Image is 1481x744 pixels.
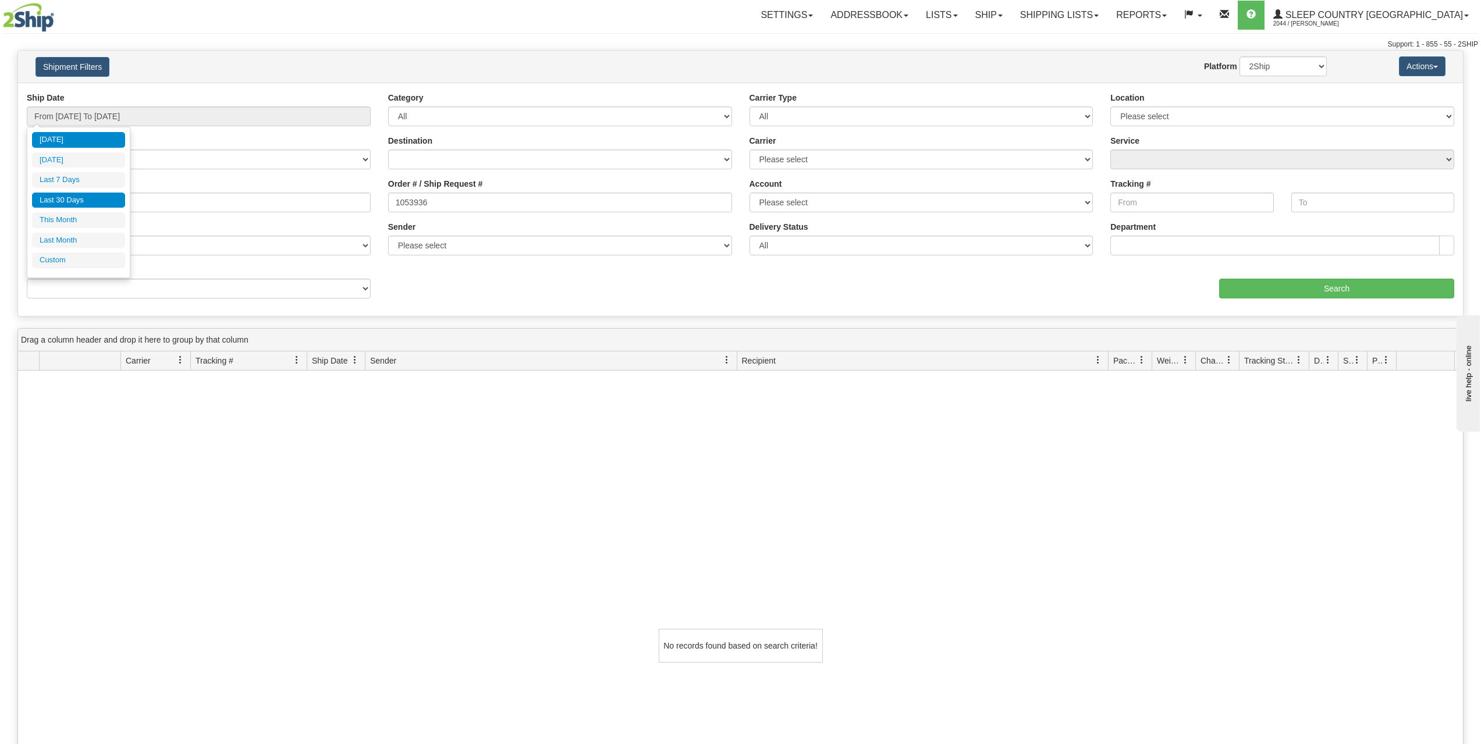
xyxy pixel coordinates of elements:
[370,355,396,366] span: Sender
[32,172,125,188] li: Last 7 Days
[1291,193,1454,212] input: To
[1201,355,1225,366] span: Charge
[1372,355,1382,366] span: Pickup Status
[1347,350,1367,370] a: Shipment Issues filter column settings
[27,92,65,104] label: Ship Date
[1011,1,1107,30] a: Shipping lists
[32,152,125,168] li: [DATE]
[388,178,483,190] label: Order # / Ship Request #
[1289,350,1309,370] a: Tracking Status filter column settings
[1110,92,1144,104] label: Location
[388,92,424,104] label: Category
[1265,1,1478,30] a: Sleep Country [GEOGRAPHIC_DATA] 2044 / [PERSON_NAME]
[750,92,797,104] label: Carrier Type
[126,355,151,366] span: Carrier
[967,1,1011,30] a: Ship
[32,212,125,228] li: This Month
[1376,350,1396,370] a: Pickup Status filter column settings
[1273,18,1361,30] span: 2044 / [PERSON_NAME]
[32,132,125,148] li: [DATE]
[1113,355,1138,366] span: Packages
[388,135,432,147] label: Destination
[750,135,776,147] label: Carrier
[750,178,782,190] label: Account
[1110,193,1273,212] input: From
[1157,355,1181,366] span: Weight
[196,355,233,366] span: Tracking #
[345,350,365,370] a: Ship Date filter column settings
[3,40,1478,49] div: Support: 1 - 855 - 55 - 2SHIP
[32,233,125,248] li: Last Month
[3,3,54,32] img: logo2044.jpg
[1343,355,1353,366] span: Shipment Issues
[1204,60,1237,72] label: Platform
[32,252,125,268] li: Custom
[1219,279,1454,298] input: Search
[742,355,776,366] span: Recipient
[35,57,109,77] button: Shipment Filters
[917,1,966,30] a: Lists
[1283,10,1463,20] span: Sleep Country [GEOGRAPHIC_DATA]
[752,1,822,30] a: Settings
[1107,1,1175,30] a: Reports
[1318,350,1338,370] a: Delivery Status filter column settings
[32,193,125,208] li: Last 30 Days
[9,10,108,19] div: live help - online
[1110,178,1150,190] label: Tracking #
[171,350,190,370] a: Carrier filter column settings
[312,355,347,366] span: Ship Date
[287,350,307,370] a: Tracking # filter column settings
[717,350,737,370] a: Sender filter column settings
[18,329,1463,351] div: grid grouping header
[659,629,823,663] div: No records found based on search criteria!
[1110,135,1139,147] label: Service
[1088,350,1108,370] a: Recipient filter column settings
[1454,312,1480,431] iframe: chat widget
[822,1,917,30] a: Addressbook
[750,221,808,233] label: Delivery Status
[388,221,415,233] label: Sender
[1110,221,1156,233] label: Department
[1175,350,1195,370] a: Weight filter column settings
[1244,355,1295,366] span: Tracking Status
[1399,56,1446,76] button: Actions
[1219,350,1239,370] a: Charge filter column settings
[1314,355,1324,366] span: Delivery Status
[1132,350,1152,370] a: Packages filter column settings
